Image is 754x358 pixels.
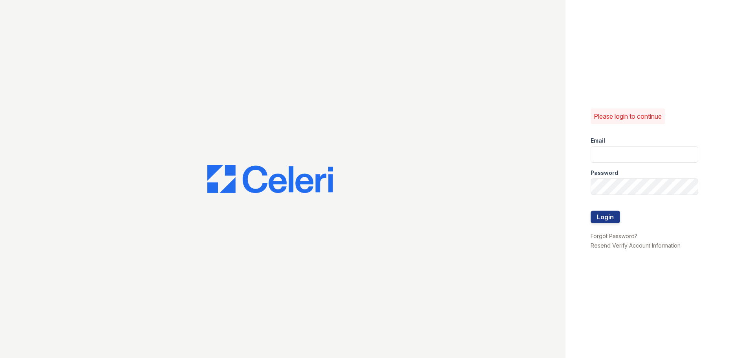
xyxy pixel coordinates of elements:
a: Forgot Password? [591,233,637,239]
button: Login [591,211,620,223]
label: Password [591,169,618,177]
p: Please login to continue [594,112,662,121]
a: Resend Verify Account Information [591,242,681,249]
img: CE_Logo_Blue-a8612792a0a2168367f1c8372b55b34899dd931a85d93a1a3d3e32e68fde9ad4.png [207,165,333,193]
label: Email [591,137,605,145]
